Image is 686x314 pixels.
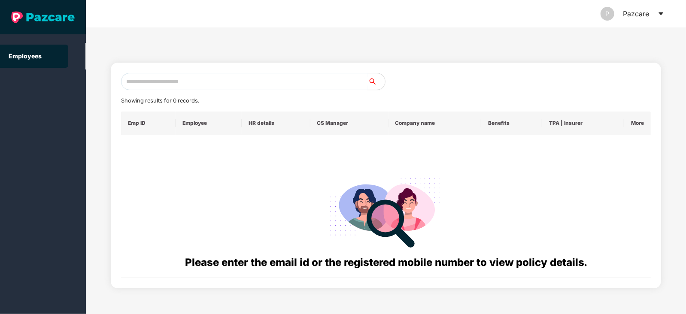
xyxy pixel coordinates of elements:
span: Please enter the email id or the registered mobile number to view policy details. [185,256,587,269]
th: More [624,112,651,135]
span: search [367,78,385,85]
span: caret-down [658,10,665,17]
span: P [606,7,610,21]
th: Employee [176,112,242,135]
img: svg+xml;base64,PHN2ZyB4bWxucz0iaHR0cDovL3d3dy53My5vcmcvMjAwMC9zdmciIHdpZHRoPSIyODgiIGhlaWdodD0iMj... [324,167,448,254]
button: search [367,73,385,90]
th: Company name [389,112,482,135]
th: TPA | Insurer [542,112,624,135]
th: Benefits [481,112,542,135]
span: Showing results for 0 records. [121,97,199,104]
th: Emp ID [121,112,176,135]
th: CS Manager [310,112,389,135]
a: Employees [9,52,42,60]
th: HR details [242,112,310,135]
